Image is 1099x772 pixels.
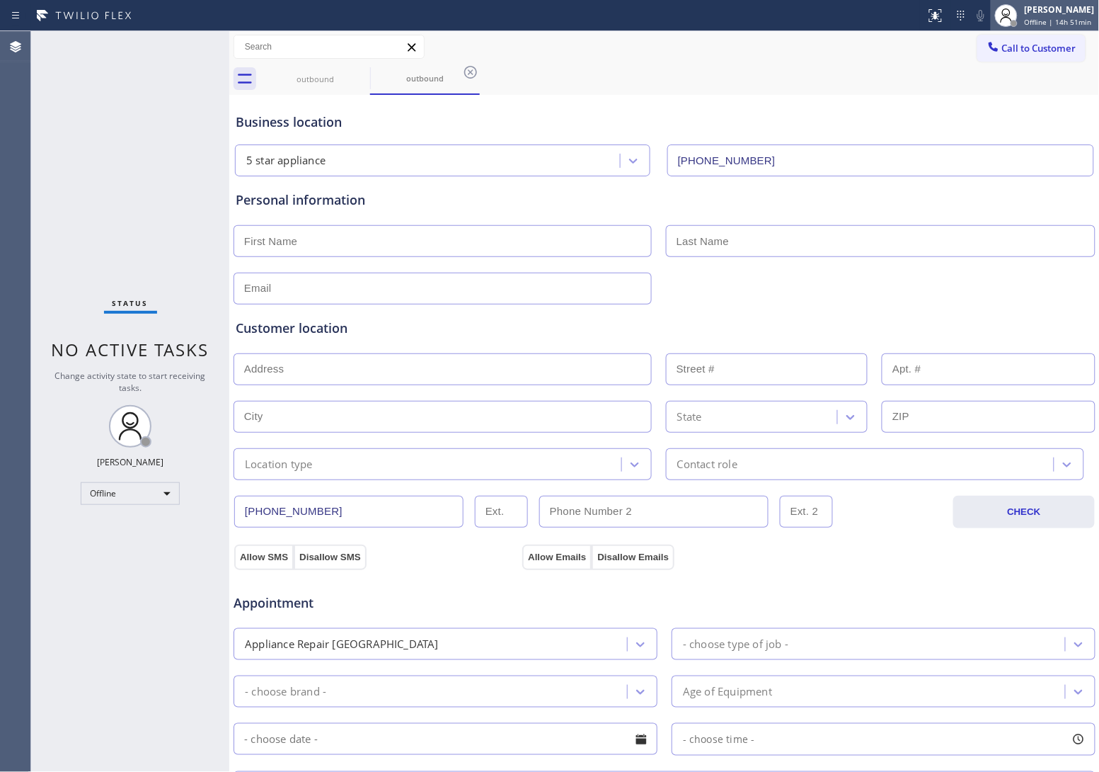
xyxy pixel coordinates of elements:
button: Disallow SMS [294,545,367,570]
input: Last Name [666,225,1095,257]
span: Status [113,298,149,308]
div: Contact role [677,456,737,472]
input: Phone Number [234,496,464,528]
span: Offline | 14h 51min [1025,17,1092,27]
span: Call to Customer [1002,42,1076,55]
span: Appointment [234,594,519,613]
input: Apt. # [882,353,1095,385]
button: Mute [971,6,991,25]
input: Ext. 2 [780,496,833,528]
div: outbound [372,73,478,84]
input: First Name [234,225,652,257]
button: Allow Emails [522,545,592,570]
input: Search [234,35,424,58]
span: - choose time - [683,732,755,746]
input: - choose date - [234,723,657,755]
input: Phone Number 2 [539,496,769,528]
div: Customer location [236,319,1093,338]
input: ZIP [882,401,1095,433]
input: Ext. [475,496,528,528]
button: Call to Customer [977,35,1086,62]
button: CHECK [953,496,1094,528]
div: - choose type of job - [683,636,788,652]
div: Location type [245,456,313,472]
input: Street # [666,353,868,385]
input: City [234,401,652,433]
input: Address [234,353,652,385]
div: [PERSON_NAME] [1025,4,1095,16]
div: 5 star appliance [246,153,326,169]
div: Age of Equipment [683,683,772,700]
div: Appliance Repair [GEOGRAPHIC_DATA] [245,636,439,652]
button: Disallow Emails [592,545,674,570]
span: Change activity state to start receiving tasks. [55,370,206,394]
div: - choose brand - [245,683,326,700]
input: Phone Number [667,144,1094,176]
div: [PERSON_NAME] [97,456,163,468]
span: No active tasks [52,338,209,361]
div: Personal information [236,191,1093,210]
input: Email [234,273,652,305]
button: Allow SMS [234,545,294,570]
div: outbound [262,74,369,84]
div: State [677,409,702,425]
div: Offline [81,482,180,505]
div: Business location [236,113,1093,132]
